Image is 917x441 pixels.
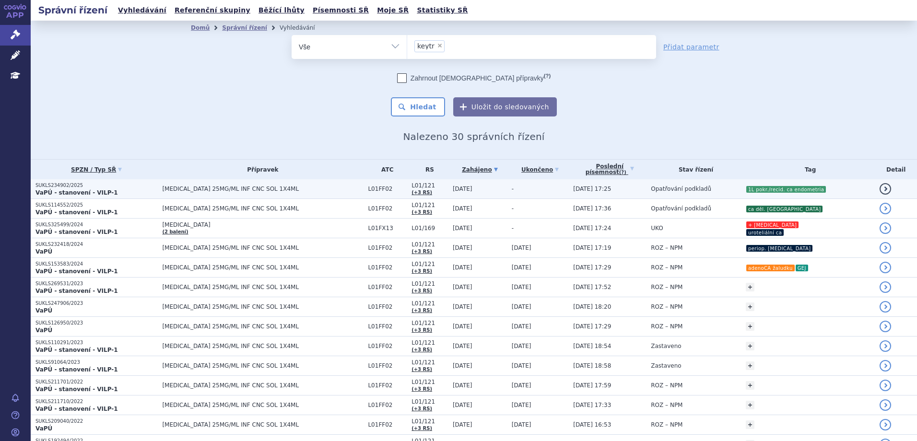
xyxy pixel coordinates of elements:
span: [DATE] 17:36 [573,205,611,212]
p: SUKLS153583/2024 [35,261,157,267]
span: [DATE] [453,225,472,232]
span: L01/121 [411,300,448,307]
th: Stav řízení [646,160,741,179]
span: L01/121 [411,339,448,346]
span: [MEDICAL_DATA] 25MG/ML INF CNC SOL 1X4ML [162,205,363,212]
span: [DATE] 17:19 [573,244,611,251]
span: [DATE] [453,343,472,349]
span: [DATE] [512,343,531,349]
span: [DATE] 17:52 [573,284,611,290]
p: SUKLS211710/2022 [35,398,157,405]
span: [DATE] 18:20 [573,303,611,310]
p: SUKLS325499/2024 [35,221,157,228]
span: [DATE] 17:29 [573,264,611,271]
span: [DATE] [453,303,472,310]
strong: VaPÚ [35,248,52,255]
a: + [746,420,754,429]
span: Opatřování podkladů [651,205,711,212]
a: Vyhledávání [115,4,169,17]
span: ROZ – NPM [651,303,682,310]
span: UKO [651,225,663,232]
a: + [746,283,754,291]
span: L01/121 [411,202,448,209]
a: detail [880,242,891,254]
a: + [746,342,754,350]
a: detail [880,281,891,293]
strong: VaPÚ - stanovení - VILP-1 [35,229,118,235]
a: detail [880,262,891,273]
span: L01FF02 [368,186,407,192]
a: Moje SŘ [374,4,411,17]
span: - [512,205,514,212]
span: L01/121 [411,418,448,425]
span: L01FF02 [368,264,407,271]
span: Zastaveno [651,362,681,369]
span: Nalezeno 30 správních řízení [403,131,544,142]
abbr: (?) [619,170,626,175]
a: Písemnosti SŘ [310,4,372,17]
strong: VaPÚ - stanovení - VILP-1 [35,406,118,412]
a: detail [880,340,891,352]
span: [MEDICAL_DATA] 25MG/ML INF CNC SOL 1X4ML [162,402,363,408]
a: (+3 RS) [411,367,432,372]
a: (+3 RS) [411,327,432,333]
span: [MEDICAL_DATA] [162,221,363,228]
button: Uložit do sledovaných [453,97,557,116]
span: ROZ – NPM [651,421,682,428]
strong: VaPÚ - stanovení - VILP-1 [35,209,118,216]
i: uroteliální ca [746,229,784,236]
span: [DATE] 16:53 [573,421,611,428]
span: [DATE] [453,402,472,408]
span: [DATE] 17:33 [573,402,611,408]
a: (+3 RS) [411,249,432,254]
a: detail [880,360,891,371]
strong: VaPÚ [35,327,52,334]
span: [DATE] [453,421,472,428]
span: [DATE] [512,382,531,389]
span: ROZ – NPM [651,402,682,408]
strong: VaPÚ - stanovení - VILP-1 [35,386,118,393]
i: + [MEDICAL_DATA] [746,221,799,228]
span: ROZ – NPM [651,323,682,330]
p: SUKLS247906/2023 [35,300,157,307]
span: ROZ – NPM [651,382,682,389]
a: (+3 RS) [411,406,432,411]
i: adenoCA žaludku [746,265,795,271]
span: [DATE] 18:54 [573,343,611,349]
span: [MEDICAL_DATA] 25MG/ML INF CNC SOL 1X4ML [162,382,363,389]
span: L01/169 [411,225,448,232]
a: (+3 RS) [411,209,432,215]
a: detail [880,183,891,195]
strong: VaPÚ - stanovení - VILP-1 [35,288,118,294]
span: [DATE] 17:24 [573,225,611,232]
span: - [512,186,514,192]
a: detail [880,419,891,430]
span: L01FF02 [368,284,407,290]
a: detail [880,380,891,391]
abbr: (?) [544,73,551,79]
span: - [512,225,514,232]
span: L01/121 [411,398,448,405]
span: [MEDICAL_DATA] 25MG/ML INF CNC SOL 1X4ML [162,421,363,428]
a: (+3 RS) [411,426,432,431]
i: GEJ [796,265,808,271]
span: L01/121 [411,241,448,248]
th: Přípravek [157,160,363,179]
span: [MEDICAL_DATA] 25MG/ML INF CNC SOL 1X4ML [162,323,363,330]
span: ROZ – NPM [651,244,682,251]
a: detail [880,203,891,214]
span: L01FF02 [368,362,407,369]
p: SUKLS211701/2022 [35,379,157,385]
span: [DATE] [453,205,472,212]
span: [MEDICAL_DATA] 25MG/ML INF CNC SOL 1X4ML [162,362,363,369]
p: SUKLS209040/2022 [35,418,157,425]
span: ROZ – NPM [651,264,682,271]
span: L01FF02 [368,205,407,212]
span: [DATE] [453,186,472,192]
span: [DATE] [512,264,531,271]
span: Zastaveno [651,343,681,349]
a: (2 balení) [162,229,188,234]
span: L01FF02 [368,343,407,349]
p: SUKLS114552/2025 [35,202,157,209]
span: [DATE] [512,284,531,290]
